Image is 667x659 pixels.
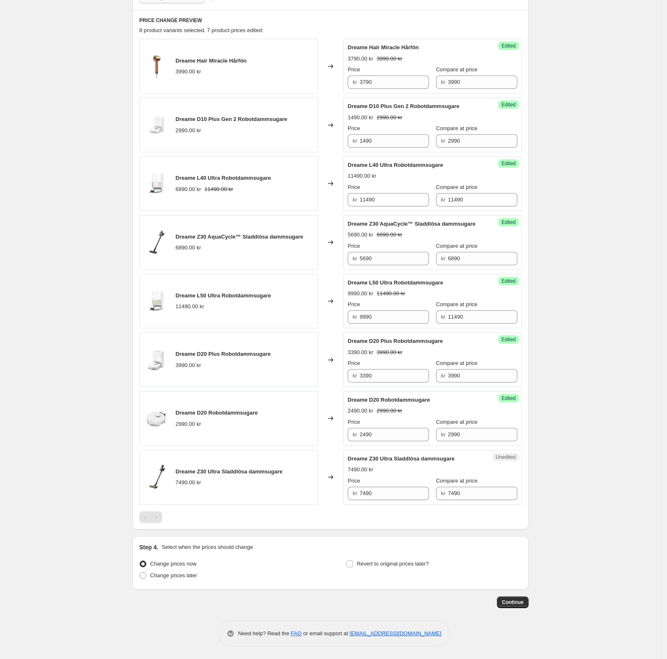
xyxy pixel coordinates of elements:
span: Price [348,184,360,190]
span: Price [348,301,360,307]
span: Dreame D20 Plus Robotdammsugare [176,351,271,357]
img: D20__-_-_-BaseStation-Left_80x.jpg [144,406,169,431]
span: Dreame Z30 AquaCycle™ Sladdlösa dammsugare [348,221,476,227]
span: Compare at price [436,301,478,307]
div: 3990.00 kr [176,361,201,370]
strike: 2990.00 kr [376,113,402,122]
span: kr [353,431,357,438]
strike: 6890.00 kr [376,231,402,239]
div: 11490.00 kr [176,302,204,311]
img: L50_Ultra_Total-Right-_-_01_80x.jpg [144,289,169,314]
span: Need help? Read the [238,630,291,636]
span: kr [353,255,357,262]
span: Dreame D10 Plus Gen 2 Robotdammsugare [348,103,459,109]
span: kr [353,138,357,144]
span: Dreame L40 Ultra Robotdammsugare [176,175,271,181]
span: Edited [502,395,516,402]
img: 1_-Wide-Angle-Soft-Roller-Brush-_-_2_141fbc21-3451-4df7-87cb-c0a8b8acaf95_80x.jpg [144,465,169,490]
div: 3390.00 kr [348,348,373,357]
img: D20Plus__-_-_-Total-Leftsideview_80x.jpg [144,347,169,372]
div: 6890.00 kr [176,185,201,194]
a: FAQ [291,630,302,636]
span: Dreame Z30 Ultra Sladdlösa dammsugare [176,468,283,475]
span: Compare at price [436,419,478,425]
span: Dreame D20 Robotdammsugare [348,397,430,403]
span: kr [441,431,446,438]
span: Dreame Hair Miracle Hårfön [176,58,247,64]
div: 9990.00 kr [348,289,373,298]
span: Edited [502,219,516,226]
span: kr [441,490,446,496]
span: Compare at price [436,184,478,190]
div: 2490.00 kr [348,407,373,415]
img: Total-Right-_-_01_249aa156-d2d1-4f58-a495-1c68270fe036_80x.jpg [144,171,169,196]
p: Select when the prices should change [162,543,253,551]
span: Edited [502,278,516,284]
span: Edited [502,101,516,108]
span: Dreame L50 Ultra Robotdammsugare [176,292,271,299]
div: 2990.00 kr [176,420,201,428]
span: kr [441,372,446,379]
img: z30ac-WideAngle-SoftRollerBrush_80x.jpg [144,230,169,255]
span: Price [348,419,360,425]
span: Price [348,243,360,249]
span: kr [353,490,357,496]
h2: Step 4. [139,543,158,551]
nav: Pagination [139,511,162,523]
span: Price [348,478,360,484]
span: kr [353,79,357,85]
span: Dreame L50 Ultra Robotdammsugare [348,279,443,286]
strike: 11490.00 kr [376,289,405,298]
span: Dreame Hair Miracle Hårfön [348,44,419,50]
span: kr [441,196,446,203]
span: Dreame D20 Plus Robotdammsugare [348,338,443,344]
span: Compare at price [436,66,478,73]
span: kr [353,196,357,203]
div: 3790.00 kr [348,55,373,63]
span: kr [441,138,446,144]
div: 3990.00 kr [176,68,201,76]
span: 8 product variants selected. 7 product prices edited: [139,27,263,33]
img: 1_9f7729dd-f880-4a7d-a68f-3762de681888_80x.jpg [144,54,169,79]
strike: 2990.00 kr [376,407,402,415]
strike: 11490.00 kr [204,185,233,194]
span: Edited [502,336,516,343]
strike: 3990.00 kr [376,55,402,63]
span: Unedited [496,454,516,460]
button: Continue [497,596,529,608]
span: Edited [502,160,516,167]
div: 7490.00 kr [176,478,201,487]
span: Dreame Z30 Ultra Sladdlösa dammsugare [348,455,455,462]
span: Compare at price [436,478,478,484]
div: 5690.00 kr [348,231,373,239]
span: kr [441,314,446,320]
h6: PRICE CHANGE PREVIEW [139,17,522,24]
span: Change prices now [150,561,196,567]
div: 7490.00 kr [348,465,373,474]
span: Price [348,360,360,366]
span: Edited [502,43,516,49]
div: 2990.00 kr [176,126,201,135]
span: Dreame D20 Robotdammsugare [176,410,258,416]
span: kr [441,255,446,262]
div: 1490.00 kr [348,113,373,122]
span: or email support at [302,630,350,636]
span: Dreame L40 Ultra Robotdammsugare [348,162,443,168]
div: 6890.00 kr [176,244,201,252]
span: Price [348,66,360,73]
img: D10_Plus_Gen_2-Total-Right_80x.jpg [144,113,169,138]
span: Price [348,125,360,131]
a: [EMAIL_ADDRESS][DOMAIN_NAME] [350,630,441,636]
span: Continue [502,599,524,606]
span: Compare at price [436,125,478,131]
span: Dreame Z30 AquaCycle™ Sladdlösa dammsugare [176,234,303,240]
span: kr [441,79,446,85]
span: Compare at price [436,360,478,366]
div: 11490.00 kr [348,172,376,180]
span: Compare at price [436,243,478,249]
span: kr [353,314,357,320]
span: Dreame D10 Plus Gen 2 Robotdammsugare [176,116,287,122]
span: kr [353,372,357,379]
strike: 3990.00 kr [376,348,402,357]
span: Change prices later [150,572,197,579]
